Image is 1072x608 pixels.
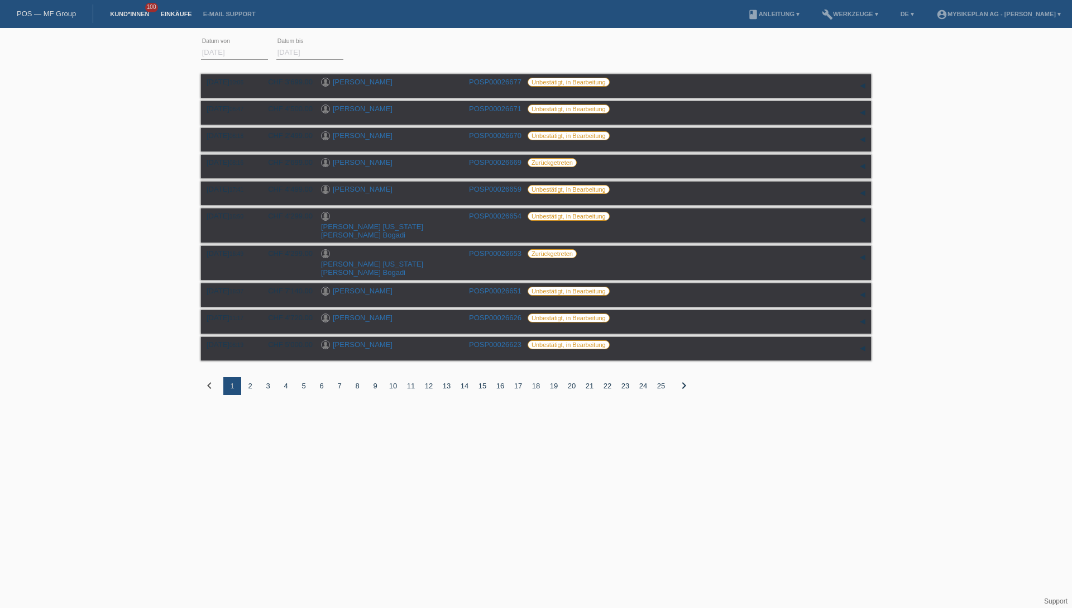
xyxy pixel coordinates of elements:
[456,377,473,395] div: 14
[599,377,616,395] div: 22
[229,106,243,112] span: 08:47
[203,379,216,392] i: chevron_left
[207,313,251,322] div: [DATE]
[854,131,871,148] div: auf-/zuklappen
[241,377,259,395] div: 2
[207,185,251,193] div: [DATE]
[260,131,313,140] div: CHF 2'499.00
[742,11,805,17] a: bookAnleitung ▾
[229,315,243,321] span: 11:17
[229,288,243,294] span: 16:37
[331,377,348,395] div: 7
[528,104,610,113] label: Unbestätigt, in Bearbeitung
[333,78,393,86] a: [PERSON_NAME]
[473,377,491,395] div: 15
[528,158,577,167] label: Zurückgetreten
[198,11,261,17] a: E-Mail Support
[207,212,251,220] div: [DATE]
[207,104,251,113] div: [DATE]
[207,287,251,295] div: [DATE]
[634,377,652,395] div: 24
[816,11,884,17] a: buildWerkzeuge ▾
[677,379,691,392] i: chevron_right
[616,377,634,395] div: 23
[145,3,159,12] span: 100
[563,377,581,395] div: 20
[528,78,610,87] label: Unbestätigt, in Bearbeitung
[321,222,423,239] a: [PERSON_NAME] [US_STATE][PERSON_NAME] Bogadi
[528,287,610,296] label: Unbestätigt, in Bearbeitung
[333,131,393,140] a: [PERSON_NAME]
[333,185,393,193] a: [PERSON_NAME]
[223,377,241,395] div: 1
[229,213,243,220] span: 16:50
[509,377,527,395] div: 17
[469,313,521,322] a: POSP00026626
[822,9,833,20] i: build
[402,377,420,395] div: 11
[854,287,871,303] div: auf-/zuklappen
[652,377,670,395] div: 25
[469,131,521,140] a: POSP00026670
[17,9,76,18] a: POS — MF Group
[260,78,313,86] div: CHF 3'699.00
[528,249,577,258] label: Zurückgetreten
[260,249,313,258] div: CHF 4'299.00
[438,377,456,395] div: 13
[528,212,610,221] label: Unbestätigt, in Bearbeitung
[333,340,393,349] a: [PERSON_NAME]
[333,287,393,295] a: [PERSON_NAME]
[854,212,871,229] div: auf-/zuklappen
[854,78,871,94] div: auf-/zuklappen
[260,104,313,113] div: CHF 4'500.00
[260,313,313,322] div: CHF 4'720.00
[469,78,521,86] a: POSP00026677
[528,340,610,349] label: Unbestätigt, in Bearbeitung
[469,158,521,167] a: POSP00026669
[207,340,251,349] div: [DATE]
[277,377,295,395] div: 4
[528,313,610,322] label: Unbestätigt, in Bearbeitung
[104,11,155,17] a: Kund*innen
[469,212,521,220] a: POSP00026654
[207,158,251,167] div: [DATE]
[545,377,563,395] div: 19
[260,158,313,167] div: CHF 2'699.00
[527,377,545,395] div: 18
[313,377,331,395] div: 6
[321,260,423,277] a: [PERSON_NAME] [US_STATE][PERSON_NAME] Bogadi
[854,185,871,202] div: auf-/zuklappen
[260,287,313,295] div: CHF 7'140.00
[260,340,313,349] div: CHF 5'000.00
[155,11,197,17] a: Einkäufe
[348,377,366,395] div: 8
[854,340,871,357] div: auf-/zuklappen
[854,249,871,266] div: auf-/zuklappen
[333,158,393,167] a: [PERSON_NAME]
[207,78,251,86] div: [DATE]
[229,187,243,193] span: 17:41
[207,249,251,258] div: [DATE]
[259,377,277,395] div: 3
[748,9,759,20] i: book
[491,377,509,395] div: 16
[931,11,1066,17] a: account_circleMybikeplan AG - [PERSON_NAME] ▾
[469,104,521,113] a: POSP00026671
[260,185,313,193] div: CHF 4'499.00
[469,249,521,258] a: POSP00026653
[895,11,920,17] a: DE ▾
[469,340,521,349] a: POSP00026623
[936,9,947,20] i: account_circle
[229,251,243,257] span: 16:49
[333,313,393,322] a: [PERSON_NAME]
[469,185,521,193] a: POSP00026659
[260,212,313,220] div: CHF 4'299.00
[384,377,402,395] div: 10
[581,377,599,395] div: 21
[333,104,393,113] a: [PERSON_NAME]
[420,377,438,395] div: 12
[229,79,243,85] span: 10:06
[528,131,610,140] label: Unbestätigt, in Bearbeitung
[854,104,871,121] div: auf-/zuklappen
[528,185,610,194] label: Unbestätigt, in Bearbeitung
